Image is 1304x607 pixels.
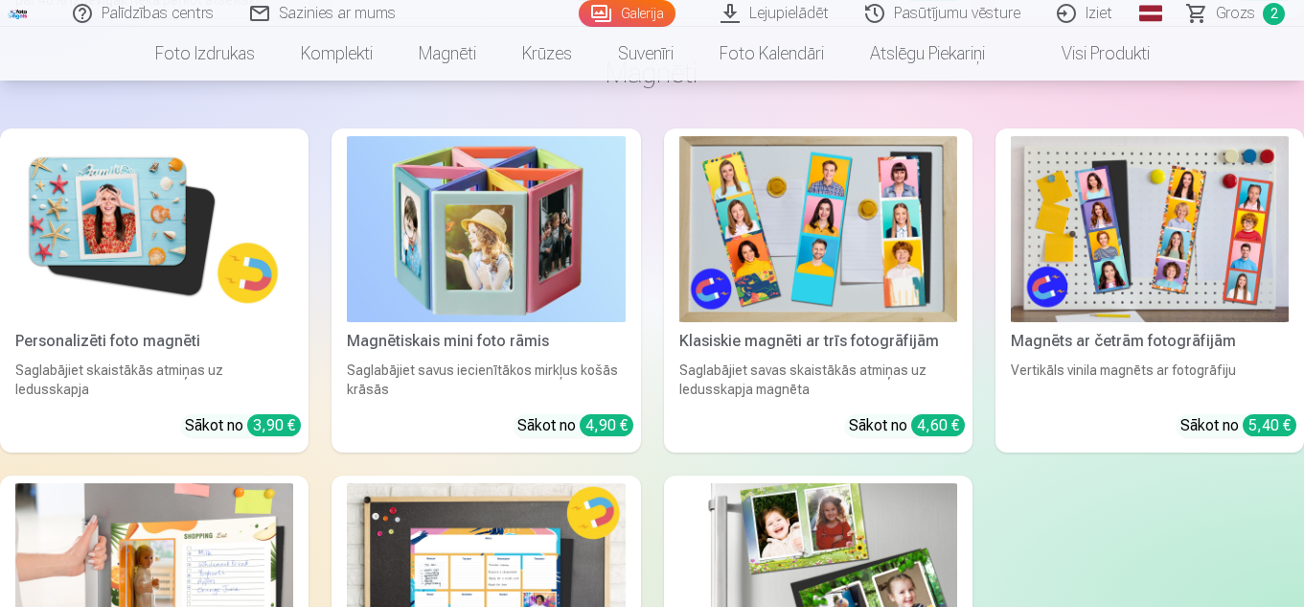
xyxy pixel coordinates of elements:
img: Magnētiskais mini foto rāmis [347,136,625,322]
a: Foto kalendāri [697,27,847,81]
a: Krūzes [499,27,595,81]
div: Magnēts ar četrām fotogrāfijām [1003,330,1296,353]
img: Klasiskie magnēti ar trīs fotogrāfijām [679,136,957,322]
div: Saglabājiet savus iecienītākos mirkļus košās krāsās [339,361,632,399]
div: 3,90 € [247,414,301,436]
a: Magnētiskais mini foto rāmisMagnētiskais mini foto rāmisSaglabājiet savus iecienītākos mirkļus ko... [332,128,640,453]
a: Suvenīri [595,27,697,81]
img: /fa1 [8,8,29,19]
a: Komplekti [278,27,396,81]
a: Magnēts ar četrām fotogrāfijāmMagnēts ar četrām fotogrāfijāmVertikāls vinila magnēts ar fotogrāfi... [995,128,1304,453]
div: Vertikāls vinila magnēts ar fotogrāfiju [1003,361,1296,399]
a: Magnēti [396,27,499,81]
div: Personalizēti foto magnēti [8,330,301,353]
div: Saglabājiet skaistākās atmiņas uz ledusskapja [8,361,301,399]
div: Sākot no [849,414,965,437]
img: Personalizēti foto magnēti [15,136,293,322]
div: Magnētiskais mini foto rāmis [339,330,632,353]
div: 5,40 € [1243,414,1296,436]
div: Sākot no [1180,414,1296,437]
a: Visi produkti [1008,27,1173,81]
div: Saglabājiet savas skaistākās atmiņas uz ledusskapja magnēta [672,361,965,399]
div: Klasiskie magnēti ar trīs fotogrāfijām [672,330,965,353]
span: 2 [1263,3,1285,25]
div: Sākot no [517,414,633,437]
img: Magnēts ar četrām fotogrāfijām [1011,136,1289,322]
span: Grozs [1216,2,1255,25]
a: Foto izdrukas [132,27,278,81]
div: 4,60 € [911,414,965,436]
div: 4,90 € [580,414,633,436]
a: Atslēgu piekariņi [847,27,1008,81]
div: Sākot no [185,414,301,437]
a: Klasiskie magnēti ar trīs fotogrāfijāmKlasiskie magnēti ar trīs fotogrāfijāmSaglabājiet savas ska... [664,128,972,453]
